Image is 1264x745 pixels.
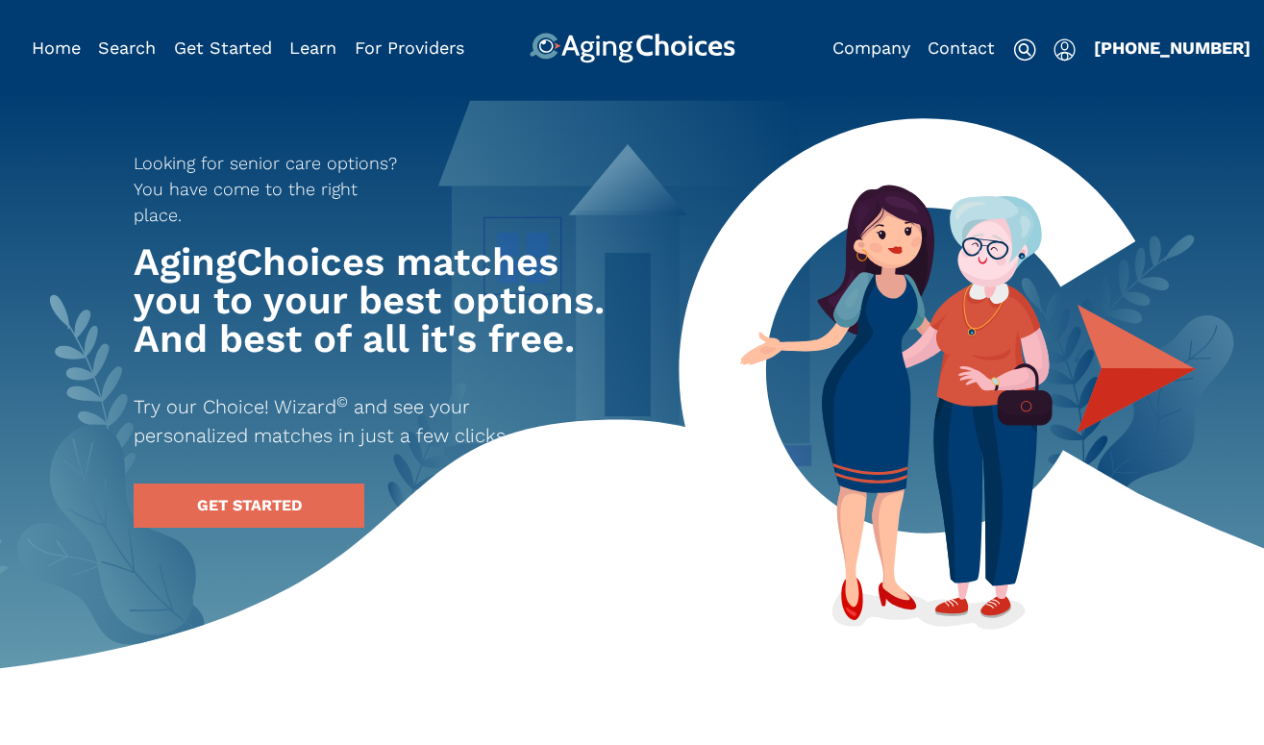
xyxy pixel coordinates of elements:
a: Home [32,37,81,58]
a: Company [832,37,910,58]
a: Search [98,37,156,58]
p: Looking for senior care options? You have come to the right place. [134,150,410,228]
h1: AgingChoices matches you to your best options. And best of all it's free. [134,243,614,359]
a: Get Started [174,37,272,58]
a: Learn [289,37,336,58]
a: [PHONE_NUMBER] [1094,37,1251,58]
div: Popover trigger [1053,33,1076,63]
a: For Providers [355,37,464,58]
a: Contact [928,37,995,58]
img: AgingChoices [529,33,734,63]
img: user-icon.svg [1053,38,1076,62]
sup: © [336,393,348,410]
div: Popover trigger [98,33,156,63]
img: search-icon.svg [1013,38,1036,62]
p: Try our Choice! Wizard and see your personalized matches in just a few clicks. [134,392,580,450]
a: GET STARTED [134,484,364,528]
